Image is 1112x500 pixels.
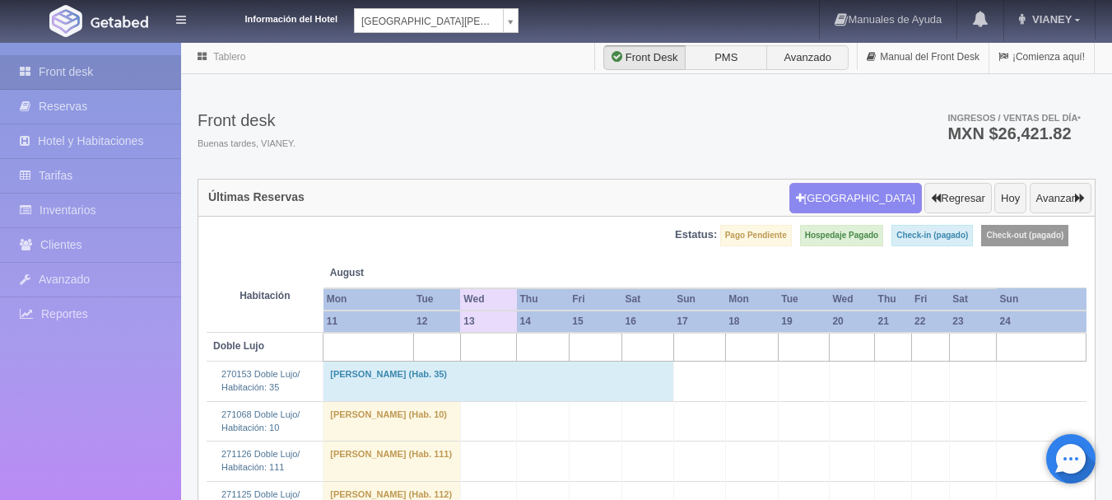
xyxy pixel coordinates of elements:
[221,449,300,472] a: 271126 Doble Lujo/Habitación: 111
[1030,183,1091,214] button: Avanzar
[213,51,245,63] a: Tablero
[323,401,461,441] td: [PERSON_NAME] (Hab. 10)
[208,191,305,203] h4: Últimas Reservas
[949,288,996,311] th: Sat
[221,409,300,432] a: 271068 Doble Lujo/Habitación: 10
[361,9,496,34] span: [GEOGRAPHIC_DATA][PERSON_NAME]
[875,311,912,333] th: 21
[221,369,300,392] a: 270153 Doble Lujo/Habitación: 35
[1028,13,1072,26] span: VIANEY
[778,311,829,333] th: 19
[997,311,1086,333] th: 24
[673,288,725,311] th: Sun
[994,183,1026,214] button: Hoy
[413,288,460,311] th: Tue
[323,288,413,311] th: Mon
[198,111,295,129] h3: Front desk
[240,290,290,301] strong: Habitación
[91,16,148,28] img: Getabed
[460,288,516,311] th: Wed
[981,225,1068,246] label: Check-out (pagado)
[725,288,778,311] th: Mon
[413,311,460,333] th: 12
[947,125,1081,142] h3: MXN $26,421.82
[911,288,949,311] th: Fri
[569,288,621,311] th: Fri
[947,113,1081,123] span: Ingresos / Ventas del día
[603,45,686,70] label: Front Desk
[621,288,673,311] th: Sat
[989,41,1094,73] a: ¡Comienza aquí!
[924,183,991,214] button: Regresar
[725,311,778,333] th: 18
[49,5,82,37] img: Getabed
[685,45,767,70] label: PMS
[621,311,673,333] th: 16
[891,225,973,246] label: Check-in (pagado)
[206,8,337,26] dt: Información del Hotel
[460,311,516,333] th: 13
[675,227,717,243] label: Estatus:
[517,288,570,311] th: Thu
[323,442,461,481] td: [PERSON_NAME] (Hab. 111)
[858,41,989,73] a: Manual del Front Desk
[829,311,874,333] th: 20
[875,288,912,311] th: Thu
[720,225,792,246] label: Pago Pendiente
[198,138,295,151] span: Buenas tardes, VIANEY.
[517,311,570,333] th: 14
[911,311,949,333] th: 22
[829,288,874,311] th: Wed
[354,8,519,33] a: [GEOGRAPHIC_DATA][PERSON_NAME]
[997,288,1086,311] th: Sun
[323,311,413,333] th: 11
[213,340,264,352] b: Doble Lujo
[766,45,849,70] label: Avanzado
[949,311,996,333] th: 23
[778,288,829,311] th: Tue
[800,225,883,246] label: Hospedaje Pagado
[673,311,725,333] th: 17
[323,362,674,401] td: [PERSON_NAME] (Hab. 35)
[330,266,454,280] span: August
[789,183,922,214] button: [GEOGRAPHIC_DATA]
[569,311,621,333] th: 15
